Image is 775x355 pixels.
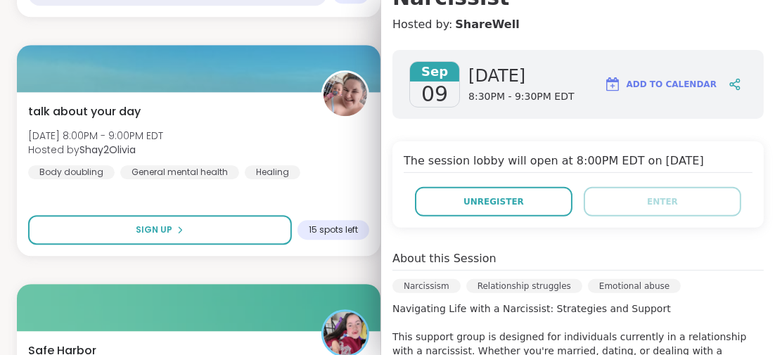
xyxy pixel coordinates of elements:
[392,16,764,33] h4: Hosted by:
[120,165,239,179] div: General mental health
[28,103,141,120] span: talk about your day
[28,165,115,179] div: Body doubling
[324,72,367,116] img: Shay2Olivia
[324,311,367,355] img: Jasmine95
[28,129,163,143] span: [DATE] 8:00PM - 9:00PM EDT
[627,78,717,91] span: Add to Calendar
[468,65,575,87] span: [DATE]
[455,16,519,33] a: ShareWell
[28,143,163,157] span: Hosted by
[466,279,582,293] div: Relationship struggles
[415,187,572,217] button: Unregister
[604,76,621,93] img: ShareWell Logomark
[245,165,300,179] div: Healing
[309,224,358,235] span: 15 spots left
[79,143,136,157] b: Shay2Olivia
[404,153,752,173] h4: The session lobby will open at 8:00PM EDT on [DATE]
[392,279,461,293] div: Narcissism
[588,279,681,293] div: Emotional abuse
[136,224,173,236] span: Sign Up
[392,250,497,267] h4: About this Session
[584,187,741,217] button: Enter
[28,215,292,245] button: Sign Up
[410,62,459,82] span: Sep
[468,90,575,104] span: 8:30PM - 9:30PM EDT
[421,82,448,107] span: 09
[647,195,678,208] span: Enter
[598,67,723,101] button: Add to Calendar
[463,195,524,208] span: Unregister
